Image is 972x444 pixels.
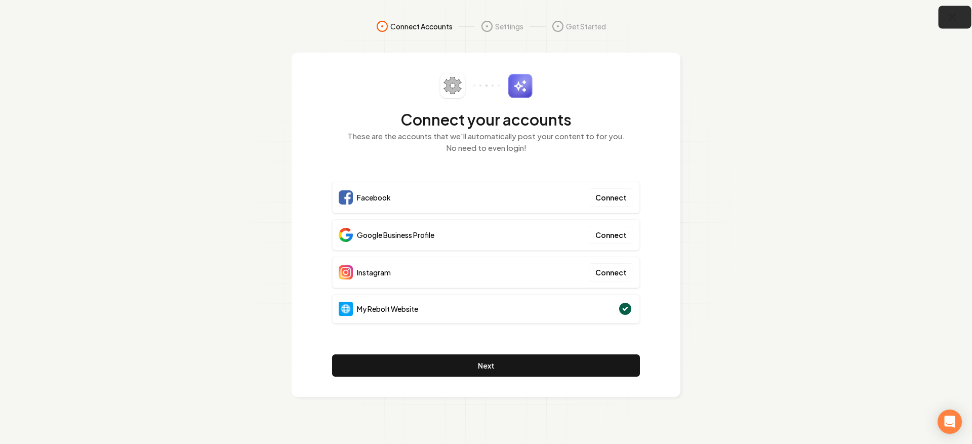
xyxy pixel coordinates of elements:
img: Google [339,228,353,242]
span: Google Business Profile [357,230,434,240]
img: Facebook [339,190,353,205]
span: My Rebolt Website [357,304,418,314]
button: Next [332,354,640,377]
img: Instagram [339,265,353,279]
span: Connect Accounts [390,21,453,31]
span: Instagram [357,267,391,277]
span: Facebook [357,192,391,203]
img: connector-dots.svg [473,85,500,87]
p: These are the accounts that we'll automatically post your content to for you. No need to even login! [332,131,640,153]
button: Connect [589,188,633,207]
img: Website [339,302,353,316]
div: Open Intercom Messenger [938,410,962,434]
img: sparkles.svg [508,73,533,98]
span: Get Started [566,21,606,31]
button: Connect [589,263,633,281]
button: Connect [589,226,633,244]
span: Settings [495,21,523,31]
h2: Connect your accounts [332,110,640,129]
